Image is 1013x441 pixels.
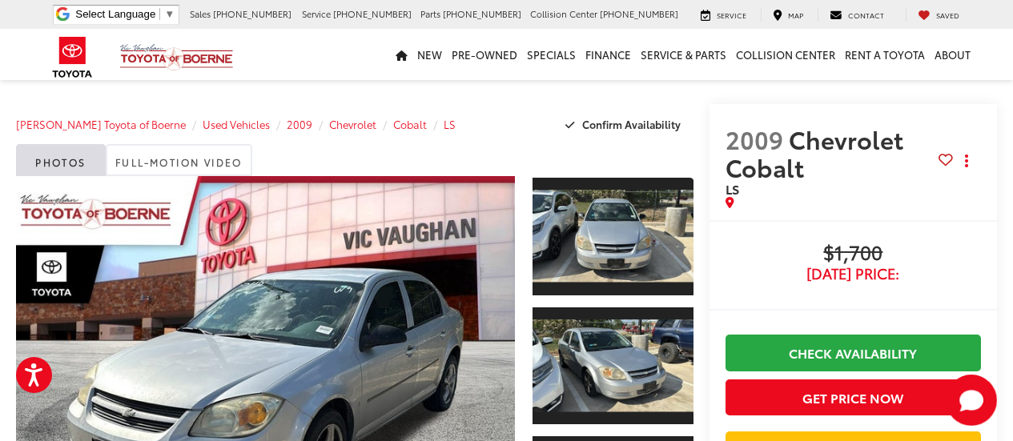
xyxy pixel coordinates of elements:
[818,9,896,22] a: Contact
[533,306,693,427] a: Expand Photo 2
[788,10,803,20] span: Map
[726,266,981,282] span: [DATE] Price:
[726,335,981,371] a: Check Availability
[946,375,997,426] svg: Start Chat
[119,43,234,71] img: Vic Vaughan Toyota of Boerne
[531,319,695,412] img: 2009 Chevrolet Cobalt LS
[946,375,997,426] button: Toggle Chat Window
[726,379,981,415] button: Get Price Now
[726,122,903,184] span: Chevrolet Cobalt
[636,29,731,80] a: Service & Parts: Opens in a new tab
[717,10,746,20] span: Service
[447,29,522,80] a: Pre-Owned
[75,8,155,20] span: Select Language
[443,7,521,20] span: [PHONE_NUMBER]
[302,7,331,20] span: Service
[726,122,783,156] span: 2009
[42,31,103,83] img: Toyota
[190,7,211,20] span: Sales
[393,117,427,131] a: Cobalt
[953,147,981,175] button: Actions
[164,8,175,20] span: ▼
[930,29,975,80] a: About
[936,10,959,20] span: Saved
[287,117,312,131] a: 2009
[444,117,456,131] a: LS
[600,7,678,20] span: [PHONE_NUMBER]
[965,154,968,167] span: dropdown dots
[726,242,981,266] span: $1,700
[391,29,412,80] a: Home
[557,110,693,138] button: Confirm Availability
[16,117,186,131] a: [PERSON_NAME] Toyota of Boerne
[159,8,160,20] span: ​
[906,9,971,22] a: My Saved Vehicles
[531,190,695,283] img: 2009 Chevrolet Cobalt LS
[329,117,376,131] a: Chevrolet
[75,8,175,20] a: Select Language​
[16,144,106,176] a: Photos
[582,117,681,131] span: Confirm Availability
[106,144,252,176] a: Full-Motion Video
[530,7,597,20] span: Collision Center
[840,29,930,80] a: Rent a Toyota
[689,9,758,22] a: Service
[848,10,884,20] span: Contact
[581,29,636,80] a: Finance
[412,29,447,80] a: New
[522,29,581,80] a: Specials
[203,117,270,131] a: Used Vehicles
[761,9,815,22] a: Map
[333,7,412,20] span: [PHONE_NUMBER]
[420,7,440,20] span: Parts
[533,176,693,297] a: Expand Photo 1
[213,7,291,20] span: [PHONE_NUMBER]
[731,29,840,80] a: Collision Center
[726,179,739,198] span: LS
